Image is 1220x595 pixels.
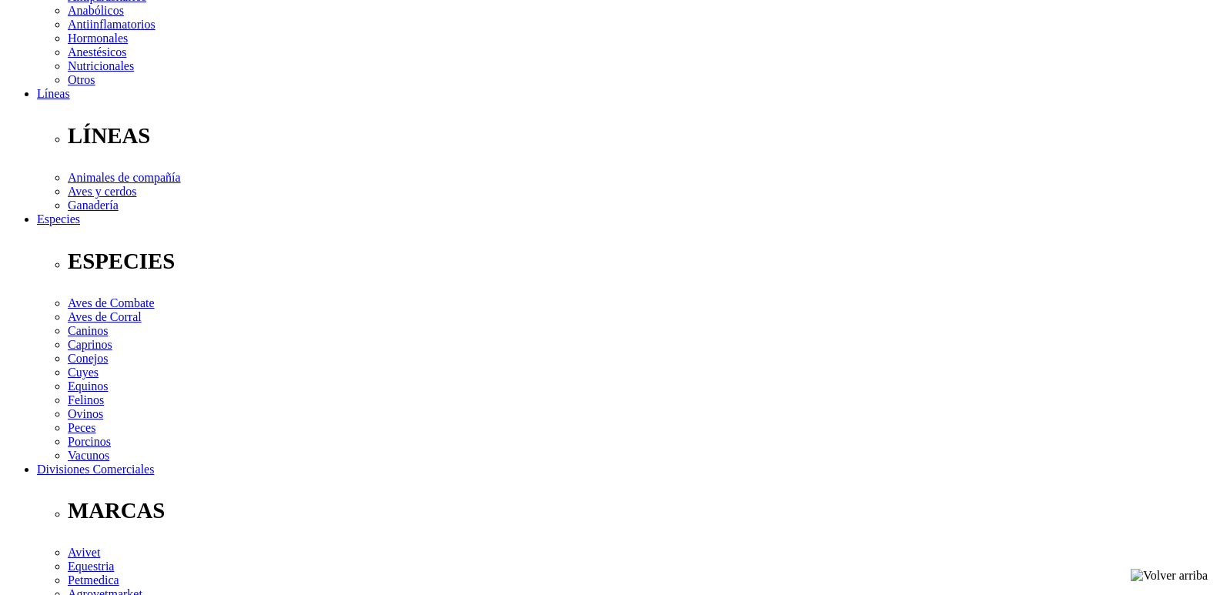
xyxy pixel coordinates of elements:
[68,379,108,393] a: Equinos
[68,18,155,31] a: Antiinflamatorios
[68,421,95,434] a: Peces
[68,123,1214,149] p: LÍNEAS
[68,324,108,337] a: Caninos
[68,199,119,212] a: Ganadería
[68,352,108,365] a: Conejos
[68,407,103,420] a: Ovinos
[68,185,136,198] a: Aves y cerdos
[1131,569,1208,583] img: Volver arriba
[68,338,112,351] a: Caprinos
[68,393,104,406] a: Felinos
[68,45,126,58] a: Anestésicos
[37,212,80,226] a: Especies
[68,296,155,309] a: Aves de Combate
[68,249,1214,274] p: ESPECIES
[68,498,1214,523] p: MARCAS
[37,87,70,100] a: Líneas
[68,32,128,45] a: Hormonales
[68,366,99,379] a: Cuyes
[68,310,142,323] a: Aves de Corral
[68,59,134,72] a: Nutricionales
[68,4,124,17] a: Anabólicos
[68,171,181,184] a: Animales de compañía
[8,428,266,587] iframe: Brevo live chat
[68,73,95,86] a: Otros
